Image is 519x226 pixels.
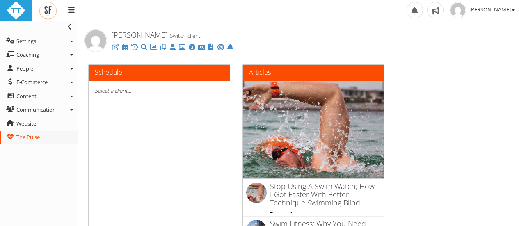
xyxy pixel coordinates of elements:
[84,29,107,52] img: Dale Demmer
[16,120,36,127] span: Website
[111,30,168,40] span: [PERSON_NAME]
[246,183,377,207] h4: Stop Using A Swim Watch; How I Got Faster With Better Technique Swimming Blind
[111,43,119,51] a: Edit Client
[169,43,177,51] a: Profile
[216,43,224,51] a: Training Zones
[6,1,26,21] img: ttbadgewhite_48x48.png
[16,65,33,72] span: People
[469,6,515,13] span: [PERSON_NAME]
[249,69,378,76] h3: Articles
[140,43,148,51] a: Activity Search
[159,43,167,51] a: Files
[16,92,37,100] span: Content
[16,51,39,58] span: Coaching
[95,69,224,76] h3: Schedule
[178,43,186,51] a: Progress images
[16,37,36,45] span: Settings
[16,106,56,113] span: Communication
[226,43,234,51] a: Notifications
[16,133,40,141] span: The Pulse
[149,43,158,51] a: Performance
[450,2,466,18] img: 3caf5e4f6b1e625df2b1436d7d123fd8
[170,32,201,39] a: Switch client
[16,78,48,86] span: E-Commerce
[207,43,215,51] a: Submitted Forms
[246,183,377,225] a: Stop Using A Swim Watch; How I Got Faster With Better Technique Swimming Blind To swim fast, you ...
[246,211,377,225] p: To swim fast, you have to get so many things right. Little details can make a big differen...more
[121,43,129,51] a: Training Calendar
[130,43,139,51] a: View Applied Plans
[188,43,196,51] a: Client Training Dashboard
[38,1,58,21] img: SFLogo.jpg
[95,87,131,94] span: Select a client...
[197,43,206,51] a: Account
